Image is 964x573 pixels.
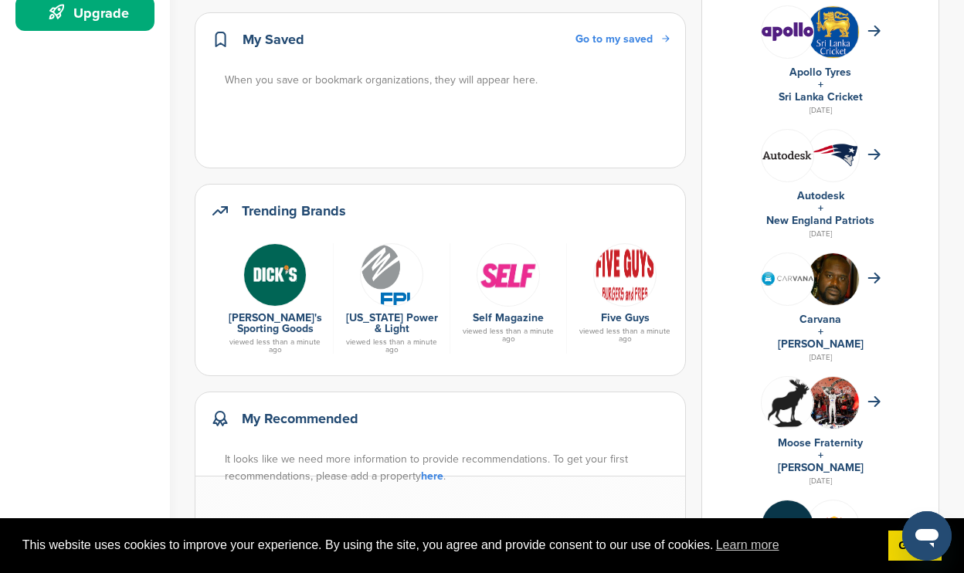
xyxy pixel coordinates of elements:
div: [DATE] [718,227,923,241]
a: dismiss cookie message [888,531,942,561]
a: Autodesk [797,189,844,202]
img: Eowf0nlc 400x400 [762,500,813,552]
a: Open uri20141112 50798 u4a5mm [458,243,558,305]
img: 3bs1dc4c 400x400 [807,377,859,429]
a: + [818,202,823,215]
img: Aiv43rud 400x400 [243,243,307,307]
img: Data?1415811651 [807,143,859,167]
a: Fpl [341,243,442,305]
a: [PERSON_NAME] [778,461,864,474]
div: [DATE] [718,351,923,364]
div: It looks like we need more information to provide recommendations. To get your first recommendati... [225,451,671,485]
a: Moose Fraternity [778,436,863,449]
a: [US_STATE] Power & Light [346,311,438,335]
a: learn more about cookies [714,534,782,557]
a: [PERSON_NAME]'s Sporting Goods [229,311,322,335]
img: Carvana logo [762,272,813,285]
div: [DATE] [718,103,923,117]
img: Data [762,151,813,160]
a: here [421,470,443,483]
span: Go to my saved [575,32,653,46]
a: + [818,325,823,338]
img: Shaquille o'neal in 2011 (cropped) [807,253,859,314]
a: Carvana [799,313,841,326]
span: This website uses cookies to improve your experience. By using the site, you agree and provide co... [22,534,876,557]
a: [PERSON_NAME] [778,337,864,351]
img: Data [762,22,813,41]
a: Aiv43rud 400x400 [225,243,325,305]
div: viewed less than a minute ago [575,327,675,343]
img: Fpl [360,243,423,307]
a: New England Patriots [766,214,874,227]
a: + [818,449,823,462]
img: Open uri20141112 50798 u4a5mm [477,243,540,307]
a: Five Guys [601,311,650,324]
img: Five guys logo.svg [593,243,657,307]
div: viewed less than a minute ago [458,327,558,343]
a: + [818,78,823,91]
div: [DATE] [718,474,923,488]
h2: My Saved [243,29,304,50]
h2: My Recommended [242,408,358,429]
div: viewed less than a minute ago [225,338,325,354]
a: Apollo Tyres [789,66,851,79]
h2: Trending Brands [242,200,346,222]
div: When you save or bookmark organizations, they will appear here. [225,72,671,89]
a: Five guys logo.svg [575,243,675,305]
a: Sri Lanka Cricket [779,90,863,103]
div: viewed less than a minute ago [341,338,442,354]
img: Hjwwegho 400x400 [762,377,813,429]
img: Data?1415811735 [807,516,859,536]
img: Open uri20141112 64162 1b628ae?1415808232 [807,6,859,58]
iframe: Button to launch messaging window [902,511,952,561]
a: Go to my saved [575,31,670,48]
a: Self Magazine [473,311,544,324]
